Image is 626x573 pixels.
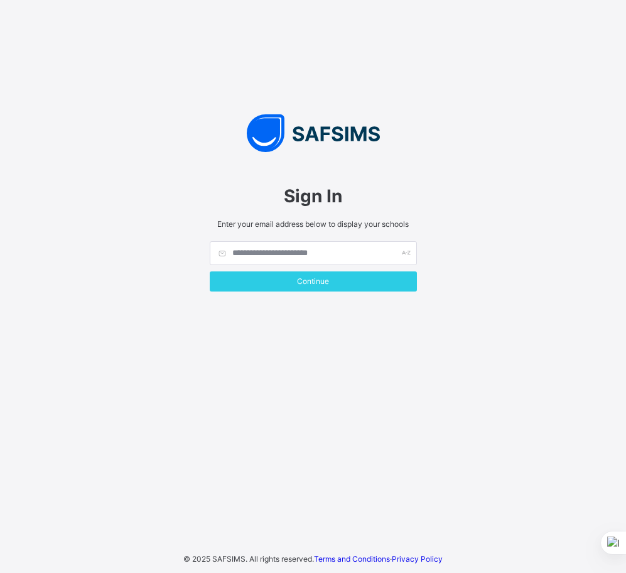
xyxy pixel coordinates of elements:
span: Sign In [210,185,417,207]
span: Enter your email address below to display your schools [210,219,417,229]
a: Privacy Policy [392,554,443,564]
span: © 2025 SAFSIMS. All rights reserved. [183,554,314,564]
span: Continue [219,276,407,286]
a: Terms and Conditions [314,554,390,564]
span: · [314,554,443,564]
img: SAFSIMS Logo [197,114,429,152]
